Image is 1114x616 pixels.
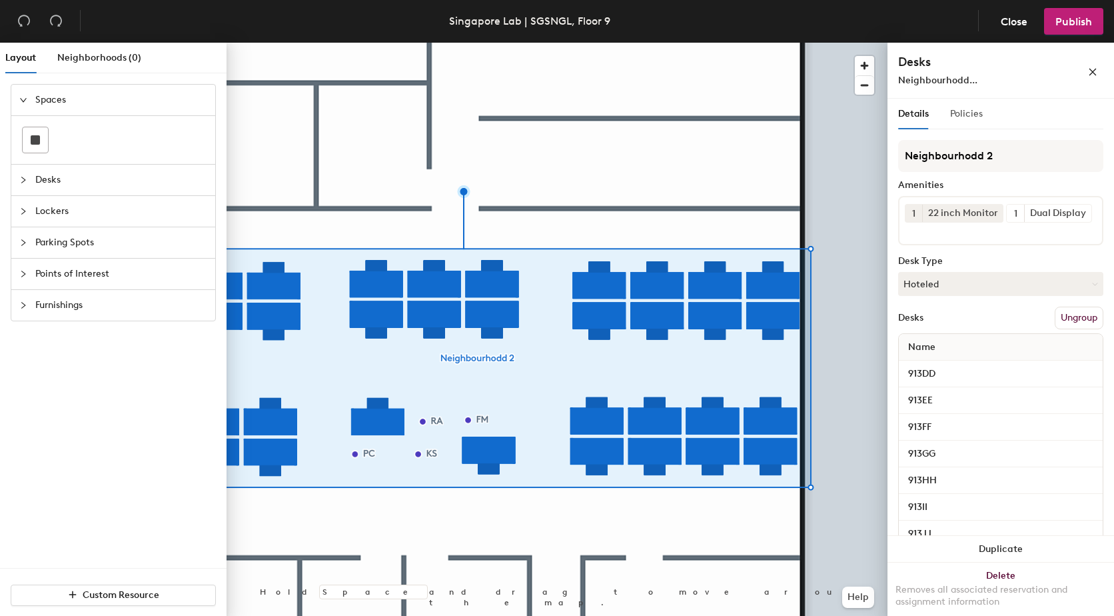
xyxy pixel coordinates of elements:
button: 1 [905,205,922,222]
button: Help [842,587,874,608]
span: Policies [950,108,983,119]
span: collapsed [19,301,27,309]
button: Redo (⌘ + ⇧ + Z) [43,8,69,35]
input: Unnamed desk [901,498,1100,517]
span: Custom Resource [83,589,159,601]
span: Name [901,335,942,359]
span: Furnishings [35,290,207,321]
span: Neighborhoods (0) [57,52,141,63]
button: 1 [1007,205,1024,222]
button: Undo (⌘ + Z) [11,8,37,35]
span: Close [1001,15,1027,28]
span: Neighbourhodd... [898,75,977,86]
span: Lockers [35,196,207,227]
span: Parking Spots [35,227,207,258]
div: Desk Type [898,256,1103,267]
h4: Desks [898,53,1045,71]
span: 1 [1014,207,1017,221]
span: Details [898,108,929,119]
span: Desks [35,165,207,195]
input: Unnamed desk [901,365,1100,383]
div: Removes all associated reservation and assignment information [895,584,1106,608]
span: expanded [19,96,27,104]
div: Desks [898,313,923,323]
button: Publish [1044,8,1103,35]
span: Publish [1055,15,1092,28]
span: collapsed [19,270,27,278]
span: undo [17,14,31,27]
div: 22 inch Monitor [922,205,1003,222]
input: Unnamed desk [901,471,1100,490]
span: Points of Interest [35,259,207,289]
input: Unnamed desk [901,391,1100,410]
input: Unnamed desk [901,525,1100,543]
span: Layout [5,52,36,63]
span: collapsed [19,176,27,184]
span: Spaces [35,85,207,115]
div: Amenities [898,180,1103,191]
button: Ungroup [1055,307,1103,329]
span: 1 [912,207,915,221]
button: Duplicate [887,536,1114,563]
span: collapsed [19,207,27,215]
button: Hoteled [898,272,1103,296]
div: Singapore Lab | SGSNGL, Floor 9 [449,13,610,29]
div: Dual Display [1024,205,1091,222]
input: Unnamed desk [901,418,1100,437]
span: close [1088,67,1097,77]
input: Unnamed desk [901,445,1100,463]
span: collapsed [19,239,27,247]
button: Close [989,8,1039,35]
button: Custom Resource [11,585,216,606]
